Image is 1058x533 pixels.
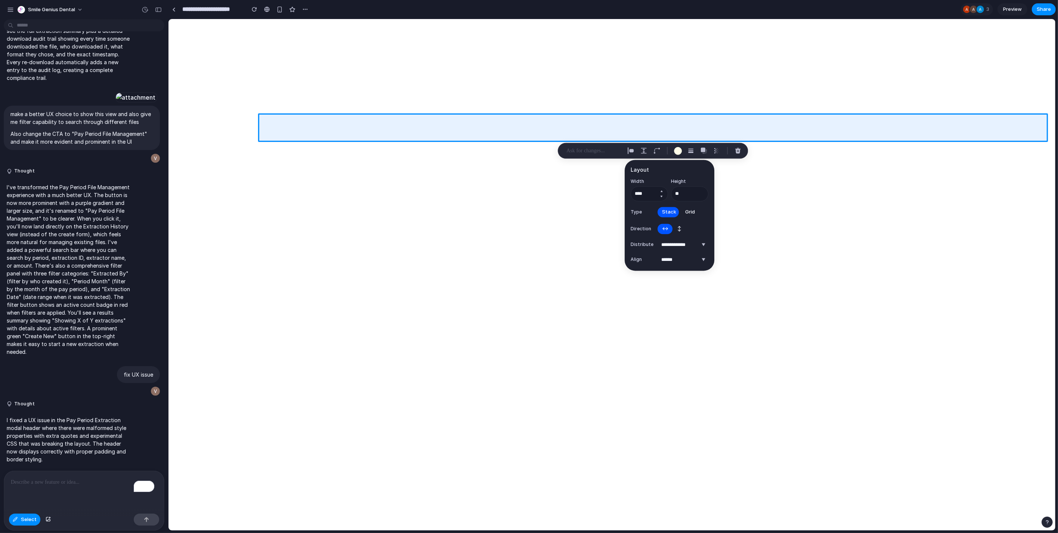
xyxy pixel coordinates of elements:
[631,166,708,174] h3: Layout
[658,188,665,194] button: Increment
[124,371,153,378] p: fix UX issue
[21,516,37,523] span: Select
[7,183,132,356] p: I've transformed the Pay Period File Management experience with a much better UX. The button is n...
[662,208,676,216] span: Stack
[28,6,75,13] span: Smile Genius Dental
[658,223,673,235] button: ↔
[9,514,40,526] button: Select
[986,6,992,13] span: 3
[677,225,681,233] span: ↕
[631,256,653,263] label: Align
[1037,6,1051,13] span: Share
[15,4,87,16] button: Smile Genius Dental
[10,130,153,146] p: Also change the CTA to "Pay Period File Management" and make it more evident and prominent in the UI
[673,223,686,235] button: ↕
[658,206,681,218] button: Stack
[631,209,653,215] label: Type
[671,178,708,185] label: Height
[662,225,668,233] span: ↔
[997,3,1027,15] a: Preview
[631,225,653,232] label: Direction
[1003,6,1022,13] span: Preview
[658,193,665,199] button: Decrement
[4,471,164,511] div: To enrich screen reader interactions, please activate Accessibility in Grammarly extension settings
[631,178,668,185] label: Width
[961,3,993,15] div: 3
[10,110,153,126] p: make a better UX choice to show this view and also give me filter capability to search through di...
[7,416,132,463] p: I fixed a UX issue in the Pay Period Extraction modal header where there were malformed style pro...
[685,208,695,216] span: Grid
[681,206,699,218] button: Grid
[1032,3,1056,15] button: Share
[631,241,653,248] label: Distribute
